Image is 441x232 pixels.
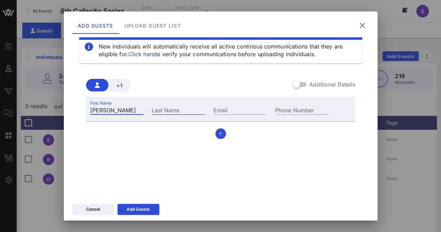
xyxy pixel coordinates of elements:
a: Click here [128,51,155,58]
button: +1 [108,79,131,91]
input: First Name [90,105,144,114]
label: Additional Details [309,81,355,88]
div: Add Guests [72,17,119,34]
div: Add Guests [127,206,150,213]
button: Cancel [72,204,114,215]
button: Add Guests [117,204,159,215]
div: Cancel [86,206,100,213]
label: First Name [90,100,112,106]
div: New individuals will automatically receive all active continous communications that they are elig... [99,43,357,58]
span: +1 [114,82,125,88]
div: Upload Guest List [119,17,186,34]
